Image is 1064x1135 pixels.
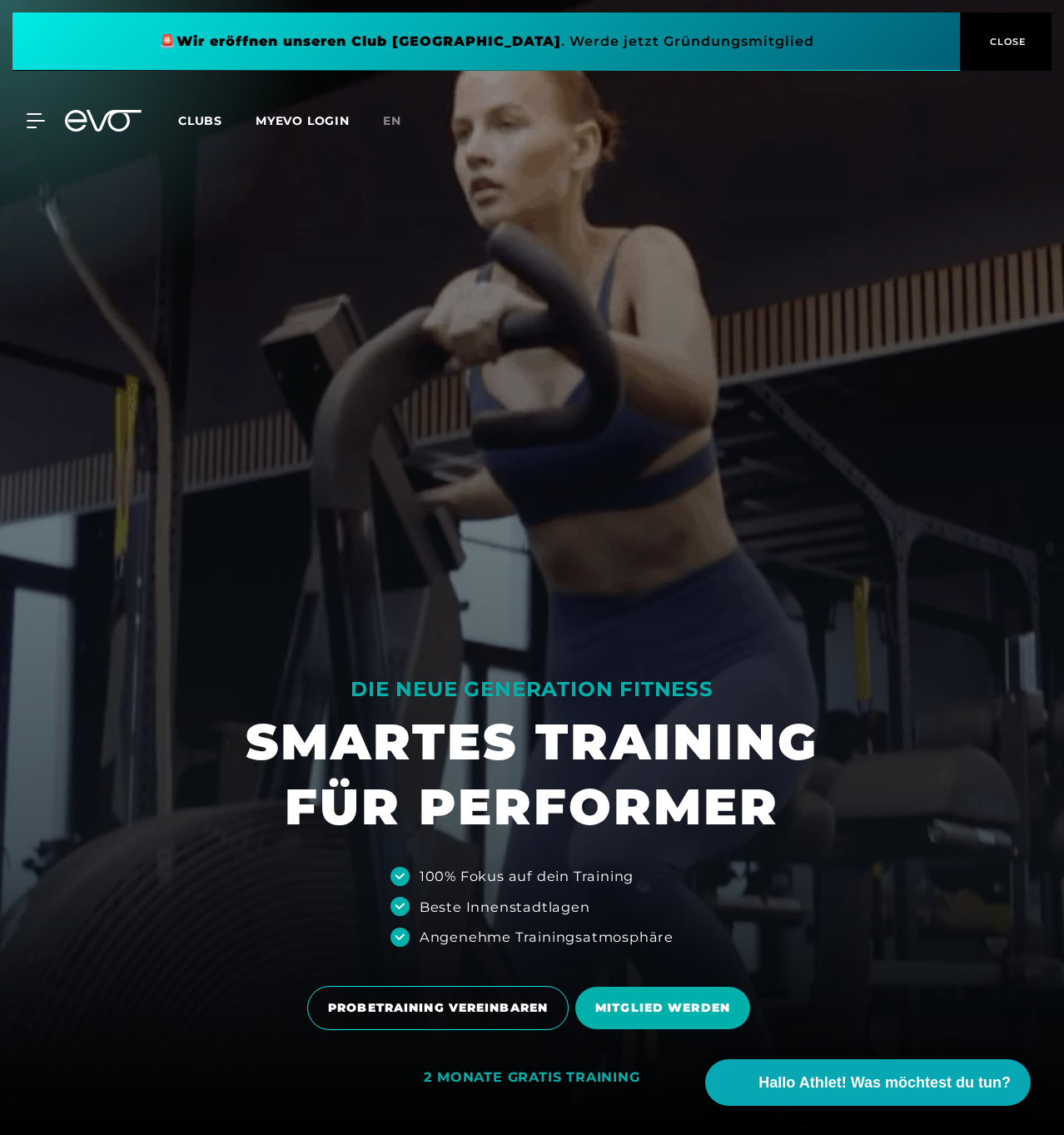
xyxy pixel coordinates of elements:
a: MITGLIED WERDEN [575,974,757,1042]
div: Beste Innenstadtlagen [420,897,590,917]
a: PROBETRAINING VEREINBAREN [307,973,575,1043]
span: en [383,113,401,128]
a: MYEVO LOGIN [256,113,350,128]
a: Clubs [178,112,256,128]
span: MITGLIED WERDEN [595,999,730,1017]
div: DIE NEUE GENERATION FITNESS [246,676,818,703]
span: PROBETRAINING VEREINBAREN [328,999,548,1017]
button: Hallo Athlet! Was möchtest du tun? [705,1059,1031,1106]
h1: SMARTES TRAINING FÜR PERFORMER [246,709,818,839]
span: Clubs [178,113,222,128]
div: 2 MONATE GRATIS TRAINING [424,1069,639,1087]
span: Hallo Athlet! Was möchtest du tun? [758,1072,1011,1094]
span: CLOSE [986,34,1027,49]
div: Angenehme Trainingsatmosphäre [420,927,674,947]
a: en [383,112,421,131]
div: 100% Fokus auf dein Training [420,866,634,886]
button: CLOSE [960,12,1052,71]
